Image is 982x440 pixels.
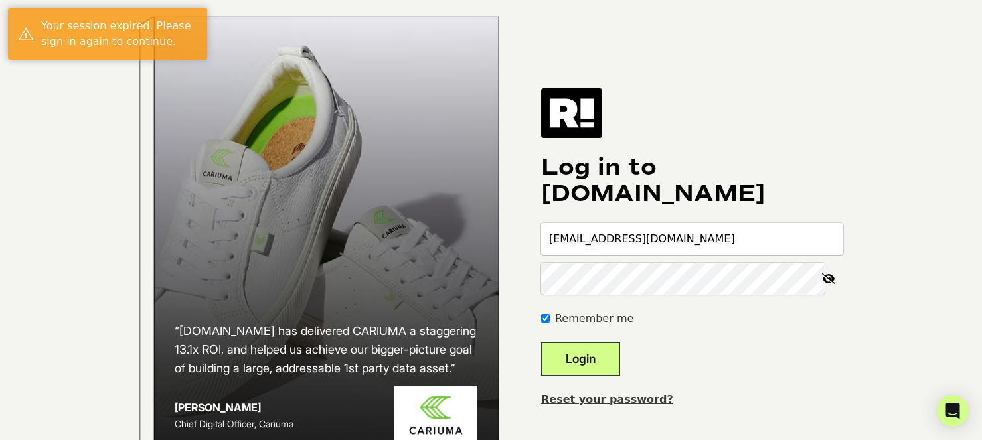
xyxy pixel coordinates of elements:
button: Login [541,342,620,376]
img: Retention.com [541,88,602,137]
h1: Log in to [DOMAIN_NAME] [541,154,843,207]
label: Remember me [555,311,633,327]
a: Reset your password? [541,393,673,405]
div: Your session expired. Please sign in again to continue. [41,18,197,50]
strong: [PERSON_NAME] [175,401,261,414]
span: Chief Digital Officer, Cariuma [175,418,293,429]
input: Email [541,223,843,255]
h2: “[DOMAIN_NAME] has delivered CARIUMA a staggering 13.1x ROI, and helped us achieve our bigger-pic... [175,322,477,378]
div: Open Intercom Messenger [937,395,969,427]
